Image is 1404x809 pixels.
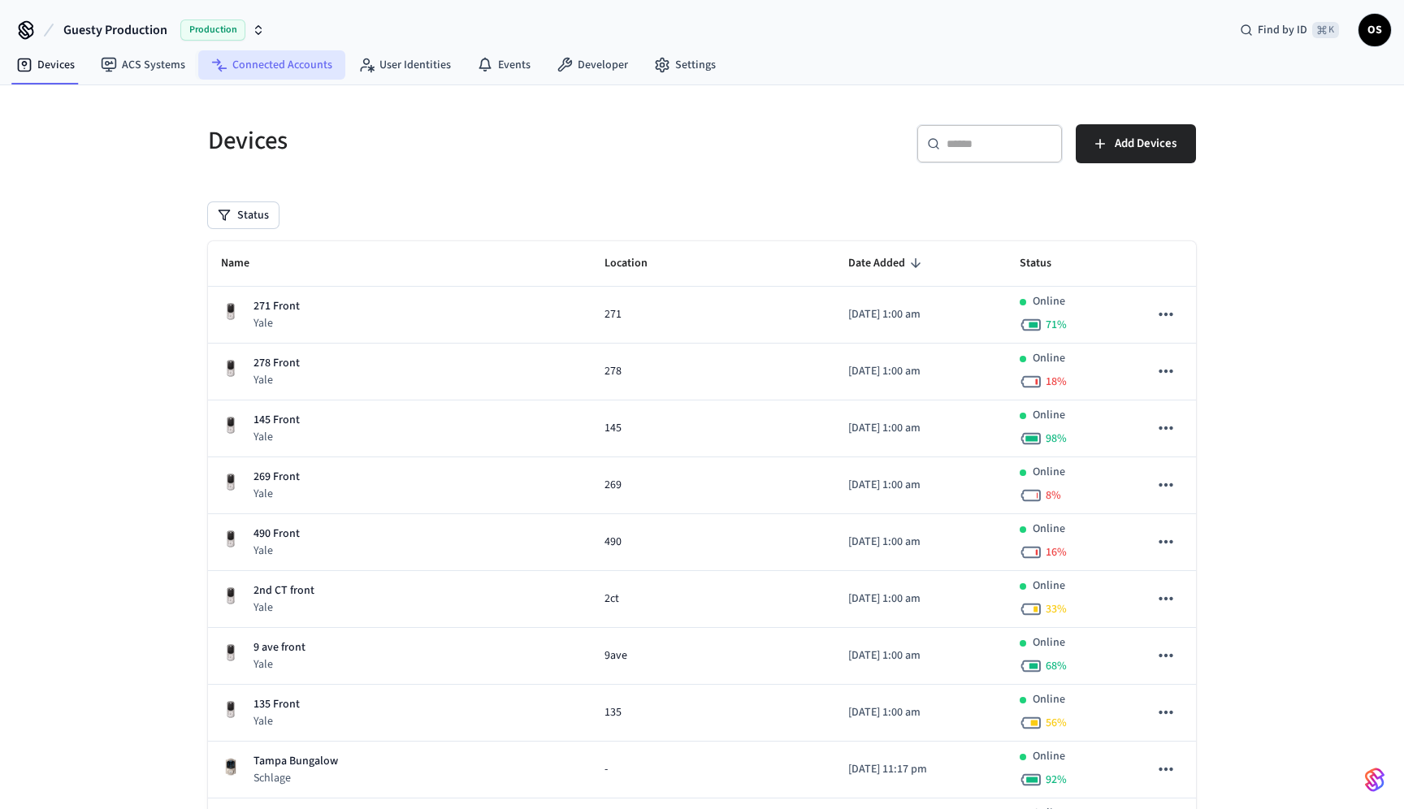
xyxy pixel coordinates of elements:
[253,656,305,673] p: Yale
[253,543,300,559] p: Yale
[253,429,300,445] p: Yale
[198,50,345,80] a: Connected Accounts
[1033,464,1065,481] p: Online
[253,696,300,713] p: 135 Front
[63,20,167,40] span: Guesty Production
[1033,691,1065,708] p: Online
[544,50,641,80] a: Developer
[1358,14,1391,46] button: OS
[88,50,198,80] a: ACS Systems
[253,770,338,786] p: Schlage
[253,355,300,372] p: 278 Front
[848,534,994,551] p: [DATE] 1:00 am
[848,647,994,664] p: [DATE] 1:00 am
[1046,317,1067,333] span: 71 %
[1033,350,1065,367] p: Online
[848,306,994,323] p: [DATE] 1:00 am
[848,761,994,778] p: [DATE] 11:17 pm
[221,416,240,435] img: Yale Assure Touchscreen Wifi Smart Lock, Satin Nickel, Front
[1046,374,1067,390] span: 18 %
[180,19,245,41] span: Production
[1046,601,1067,617] span: 33 %
[604,534,622,551] span: 490
[604,363,622,380] span: 278
[345,50,464,80] a: User Identities
[1046,772,1067,788] span: 92 %
[604,306,622,323] span: 271
[221,643,240,663] img: Yale Assure Touchscreen Wifi Smart Lock, Satin Nickel, Front
[221,700,240,720] img: Yale Assure Touchscreen Wifi Smart Lock, Satin Nickel, Front
[1033,634,1065,651] p: Online
[1033,578,1065,595] p: Online
[641,50,729,80] a: Settings
[1365,767,1384,793] img: SeamLogoGradient.69752ec5.svg
[464,50,544,80] a: Events
[604,761,608,778] span: -
[221,251,271,276] span: Name
[1033,407,1065,424] p: Online
[848,704,994,721] p: [DATE] 1:00 am
[221,757,240,777] img: Schlage Sense Smart Deadbolt with Camelot Trim, Front
[1046,430,1067,447] span: 98 %
[253,372,300,388] p: Yale
[253,412,300,429] p: 145 Front
[1227,15,1352,45] div: Find by ID⌘ K
[221,473,240,492] img: Yale Assure Touchscreen Wifi Smart Lock, Satin Nickel, Front
[604,591,619,608] span: 2ct
[253,469,300,486] p: 269 Front
[848,363,994,380] p: [DATE] 1:00 am
[604,704,622,721] span: 135
[253,582,314,599] p: 2nd CT front
[253,753,338,770] p: Tampa Bungalow
[253,526,300,543] p: 490 Front
[1033,293,1065,310] p: Online
[1258,22,1307,38] span: Find by ID
[253,599,314,616] p: Yale
[1033,521,1065,538] p: Online
[208,202,279,228] button: Status
[1020,251,1072,276] span: Status
[848,477,994,494] p: [DATE] 1:00 am
[848,251,926,276] span: Date Added
[848,420,994,437] p: [DATE] 1:00 am
[221,359,240,379] img: Yale Assure Touchscreen Wifi Smart Lock, Satin Nickel, Front
[1115,133,1176,154] span: Add Devices
[253,315,300,331] p: Yale
[604,647,627,664] span: 9ave
[253,298,300,315] p: 271 Front
[1033,748,1065,765] p: Online
[1046,658,1067,674] span: 68 %
[1312,22,1339,38] span: ⌘ K
[221,302,240,322] img: Yale Assure Touchscreen Wifi Smart Lock, Satin Nickel, Front
[1046,715,1067,731] span: 56 %
[1046,487,1061,504] span: 8 %
[1360,15,1389,45] span: OS
[253,639,305,656] p: 9 ave front
[221,586,240,606] img: Yale Assure Touchscreen Wifi Smart Lock, Satin Nickel, Front
[253,713,300,729] p: Yale
[221,530,240,549] img: Yale Assure Touchscreen Wifi Smart Lock, Satin Nickel, Front
[1046,544,1067,560] span: 16 %
[604,477,622,494] span: 269
[253,486,300,502] p: Yale
[604,420,622,437] span: 145
[848,591,994,608] p: [DATE] 1:00 am
[604,251,669,276] span: Location
[208,124,692,158] h5: Devices
[1076,124,1196,163] button: Add Devices
[3,50,88,80] a: Devices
